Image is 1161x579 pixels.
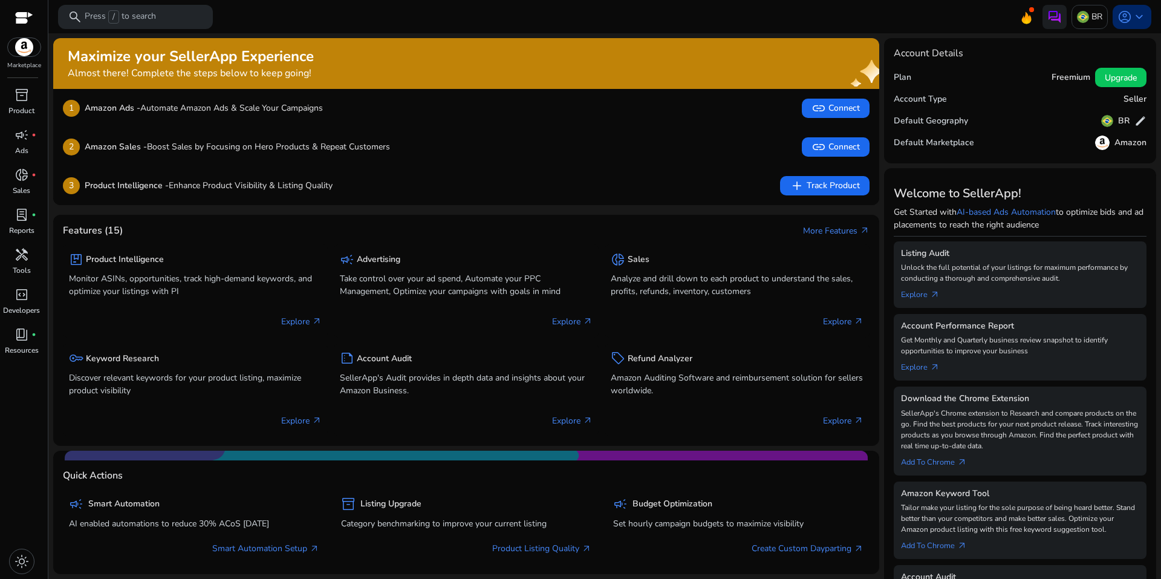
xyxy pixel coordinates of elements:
span: Connect [811,101,860,116]
a: Explorearrow_outward [901,284,949,301]
p: 1 [63,100,80,117]
img: amazon.svg [8,38,41,56]
span: code_blocks [15,287,29,302]
a: Smart Automation Setup [212,542,319,555]
p: Press to search [85,10,156,24]
span: Upgrade [1105,71,1137,84]
p: SellerApp's Chrome extension to Research and compare products on the go. Find the best products f... [901,408,1139,451]
h5: Refund Analyzer [628,354,692,364]
h5: Listing Upgrade [360,499,421,509]
span: fiber_manual_record [31,132,36,137]
span: campaign [15,128,29,142]
b: Amazon Ads - [85,102,140,114]
p: Boost Sales by Focusing on Hero Products & Repeat Customers [85,140,390,153]
h5: Listing Audit [901,249,1139,259]
h4: Almost there! Complete the steps below to keep going! [68,68,314,79]
p: Take control over your ad spend, Automate your PPC Management, Optimize your campaigns with goals... [340,272,593,298]
b: Amazon Sales - [85,141,147,152]
span: fiber_manual_record [31,172,36,177]
p: Developers [3,305,40,316]
h2: Maximize your SellerApp Experience [68,48,314,65]
p: Reports [9,225,34,236]
span: arrow_outward [583,416,593,425]
span: light_mode [15,554,29,569]
p: Explore [552,414,593,427]
p: Explore [281,414,322,427]
p: Explore [823,414,863,427]
a: Create Custom Dayparting [752,542,863,555]
span: arrow_outward [854,316,863,326]
img: br.svg [1077,11,1089,23]
button: linkConnect [802,137,870,157]
span: package [69,252,83,267]
p: SellerApp's Audit provides in depth data and insights about your Amazon Business. [340,371,593,397]
h5: Account Audit [357,354,412,364]
span: sell [611,351,625,365]
span: link [811,140,826,154]
h4: Features (15) [63,225,123,237]
span: keyboard_arrow_down [1132,10,1146,24]
h4: Quick Actions [63,470,123,482]
p: Unlock the full potential of your listings for maximum performance by conducting a thorough and c... [901,262,1139,284]
span: Connect [811,140,860,154]
p: Tailor make your listing for the sole purpose of being heard better. Stand better than your compe... [901,502,1139,535]
span: arrow_outward [854,416,863,425]
h5: Budget Optimization [633,499,712,509]
h5: Account Performance Report [901,321,1139,332]
h5: Amazon Keyword Tool [901,489,1139,499]
button: Upgrade [1095,68,1146,87]
h5: Freemium [1052,73,1090,83]
span: donut_small [15,168,29,182]
p: Amazon Auditing Software and reimbursement solution for sellers worldwide. [611,371,863,397]
span: arrow_outward [312,316,322,326]
h5: Download the Chrome Extension [901,394,1139,404]
p: Explore [823,315,863,328]
p: Sales [13,185,30,196]
span: link [811,101,826,116]
a: AI-based Ads Automation [957,206,1056,218]
span: lab_profile [15,208,29,222]
p: Get Started with to optimize bids and ad placements to reach the right audience [894,206,1146,231]
p: Automate Amazon Ads & Scale Your Campaigns [85,102,323,114]
img: amazon.svg [1095,136,1110,150]
span: inventory_2 [341,497,356,511]
button: linkConnect [802,99,870,118]
span: account_circle [1117,10,1132,24]
a: Explorearrow_outward [901,356,949,373]
p: Category benchmarking to improve your current listing [341,517,591,530]
h5: Product Intelligence [86,255,164,265]
span: Track Product [790,178,860,193]
h5: Smart Automation [88,499,160,509]
span: arrow_outward [312,416,322,425]
p: Set hourly campaign budgets to maximize visibility [613,517,863,530]
span: key [69,351,83,365]
p: Analyze and drill down to each product to understand the sales, profits, refunds, inventory, cust... [611,272,863,298]
p: Tools [13,265,31,276]
h5: Seller [1124,94,1146,105]
span: arrow_outward [854,544,863,554]
span: arrow_outward [860,226,870,235]
span: book_4 [15,327,29,342]
p: Product [8,105,34,116]
p: Ads [15,145,28,156]
span: search [68,10,82,24]
span: arrow_outward [957,541,967,551]
span: campaign [340,252,354,267]
span: summarize [340,351,354,365]
p: Get Monthly and Quarterly business review snapshot to identify opportunities to improve your busi... [901,335,1139,356]
h5: Keyword Research [86,354,159,364]
p: 3 [63,177,80,194]
button: addTrack Product [780,176,870,195]
p: Resources [5,345,39,356]
p: BR [1091,6,1102,27]
span: inventory_2 [15,88,29,102]
h5: Default Geography [894,116,968,126]
span: arrow_outward [930,290,940,299]
img: br.svg [1101,115,1113,127]
p: Enhance Product Visibility & Listing Quality [85,179,333,192]
h3: Welcome to SellerApp! [894,186,1146,201]
span: edit [1134,115,1146,127]
p: Explore [281,315,322,328]
h5: Plan [894,73,911,83]
span: fiber_manual_record [31,332,36,337]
